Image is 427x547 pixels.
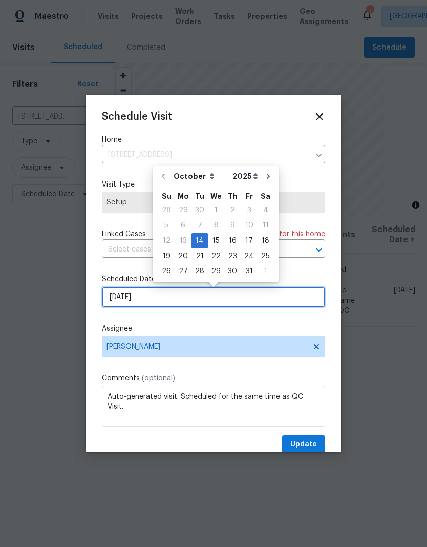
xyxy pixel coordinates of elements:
div: 27 [175,264,191,279]
div: 29 [208,264,224,279]
div: Thu Oct 30 2025 [224,264,241,279]
div: Mon Oct 20 2025 [175,248,191,264]
abbr: Saturday [261,193,270,200]
select: Year [230,169,261,184]
div: Tue Oct 14 2025 [191,233,208,248]
div: Fri Oct 31 2025 [241,264,258,279]
label: Scheduled Date [102,274,325,284]
div: 3 [241,203,258,217]
div: 5 [158,218,175,233]
div: Tue Sep 30 2025 [191,202,208,218]
div: Tue Oct 07 2025 [191,218,208,233]
span: (optional) [142,375,175,382]
div: Thu Oct 16 2025 [224,233,241,248]
div: Fri Oct 10 2025 [241,218,258,233]
div: 17 [241,234,258,248]
div: 4 [258,203,273,217]
div: 1 [258,264,273,279]
button: Go to next month [261,166,276,187]
div: Mon Oct 13 2025 [175,233,191,248]
span: Linked Cases [102,229,146,239]
div: Sun Oct 05 2025 [158,218,175,233]
div: 31 [241,264,258,279]
div: Fri Oct 17 2025 [241,233,258,248]
div: 18 [258,234,273,248]
div: 9 [224,218,241,233]
div: Sat Oct 11 2025 [258,218,273,233]
div: 13 [175,234,191,248]
abbr: Thursday [228,193,238,200]
div: 21 [191,249,208,263]
div: Sat Nov 01 2025 [258,264,273,279]
div: Mon Oct 27 2025 [175,264,191,279]
div: Fri Oct 24 2025 [241,248,258,264]
div: Mon Oct 06 2025 [175,218,191,233]
input: M/D/YYYY [102,287,325,307]
div: 30 [191,203,208,217]
abbr: Friday [246,193,253,200]
span: Update [290,438,317,451]
span: [PERSON_NAME] [106,343,307,351]
div: 20 [175,249,191,263]
div: 23 [224,249,241,263]
div: Sat Oct 04 2025 [258,202,273,218]
div: 12 [158,234,175,248]
span: Schedule Visit [102,111,172,122]
span: Setup [106,197,321,208]
div: 24 [241,249,258,263]
textarea: Auto-generated visit. Scheduled for the same time as QC Visit. [102,386,325,427]
div: Thu Oct 23 2025 [224,248,241,264]
div: 25 [258,249,273,263]
div: Fri Oct 03 2025 [241,202,258,218]
span: Close [314,111,325,122]
div: Wed Oct 08 2025 [208,218,224,233]
div: Sun Sep 28 2025 [158,202,175,218]
label: Comments [102,373,325,383]
div: Thu Oct 09 2025 [224,218,241,233]
div: Sun Oct 26 2025 [158,264,175,279]
div: 22 [208,249,224,263]
div: 8 [208,218,224,233]
div: Wed Oct 29 2025 [208,264,224,279]
abbr: Wednesday [210,193,222,200]
button: Update [282,435,325,454]
div: 6 [175,218,191,233]
div: 29 [175,203,191,217]
div: Sat Oct 18 2025 [258,233,273,248]
select: Month [171,169,230,184]
div: Sat Oct 25 2025 [258,248,273,264]
input: Enter in an address [102,147,310,163]
div: 28 [158,203,175,217]
abbr: Tuesday [195,193,204,200]
label: Assignee [102,324,325,334]
div: Mon Sep 29 2025 [175,202,191,218]
div: Thu Oct 02 2025 [224,202,241,218]
div: 26 [158,264,175,279]
div: 28 [191,264,208,279]
div: Sun Oct 19 2025 [158,248,175,264]
div: Wed Oct 01 2025 [208,202,224,218]
label: Home [102,134,325,145]
div: 11 [258,218,273,233]
div: 10 [241,218,258,233]
div: 14 [191,234,208,248]
div: 15 [208,234,224,248]
div: 1 [208,203,224,217]
button: Go to previous month [156,166,171,187]
div: Tue Oct 28 2025 [191,264,208,279]
div: 30 [224,264,241,279]
div: Wed Oct 15 2025 [208,233,224,248]
label: Visit Type [102,179,325,190]
div: Sun Oct 12 2025 [158,233,175,248]
div: 7 [191,218,208,233]
div: 19 [158,249,175,263]
button: Open [312,243,326,257]
input: Select cases [102,242,296,258]
abbr: Monday [178,193,189,200]
div: Tue Oct 21 2025 [191,248,208,264]
div: 16 [224,234,241,248]
div: Wed Oct 22 2025 [208,248,224,264]
abbr: Sunday [162,193,172,200]
div: 2 [224,203,241,217]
